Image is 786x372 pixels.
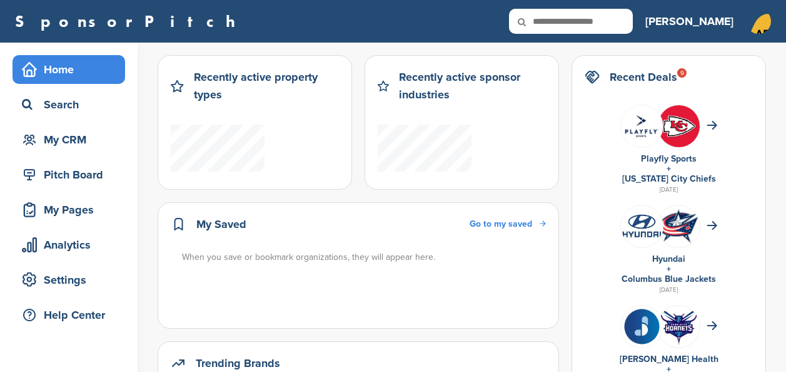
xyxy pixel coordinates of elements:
[622,173,716,184] a: [US_STATE] City Chiefs
[15,13,243,29] a: SponsorPitch
[621,212,663,240] img: Screen shot 2016 08 15 at 1.23.01 pm
[194,68,339,103] h2: Recently active property types
[182,251,547,264] div: When you save or bookmark organizations, they will appear here.
[13,195,125,224] a: My Pages
[658,306,700,346] img: Open uri20141112 64162 gkv2an?1415811476
[19,58,125,81] div: Home
[19,163,125,186] div: Pitch Board
[641,153,697,164] a: Playfly Sports
[19,128,125,151] div: My CRM
[585,184,753,195] div: [DATE]
[658,105,700,147] img: Tbqh4hox 400x400
[19,93,125,116] div: Search
[13,55,125,84] a: Home
[645,13,733,30] h3: [PERSON_NAME]
[621,105,663,147] img: P2pgsm4u 400x400
[19,234,125,256] div: Analytics
[470,217,546,231] a: Go to my saved
[610,68,677,86] h2: Recent Deals
[652,254,685,264] a: Hyundai
[667,264,671,274] a: +
[13,90,125,119] a: Search
[13,230,125,259] a: Analytics
[645,8,733,35] a: [PERSON_NAME]
[13,160,125,189] a: Pitch Board
[196,354,280,372] h2: Trending Brands
[196,215,246,233] h2: My Saved
[620,354,718,364] a: [PERSON_NAME] Health
[13,266,125,294] a: Settings
[470,219,532,229] span: Go to my saved
[19,199,125,221] div: My Pages
[621,306,663,348] img: Cap rx logo
[13,301,125,329] a: Help Center
[658,208,700,244] img: Open uri20141112 64162 6w5wq4?1415811489
[399,68,546,103] h2: Recently active sponsor industries
[13,125,125,154] a: My CRM
[19,304,125,326] div: Help Center
[622,274,716,284] a: Columbus Blue Jackets
[667,163,671,174] a: +
[19,269,125,291] div: Settings
[677,68,687,78] div: 9
[585,284,753,296] div: [DATE]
